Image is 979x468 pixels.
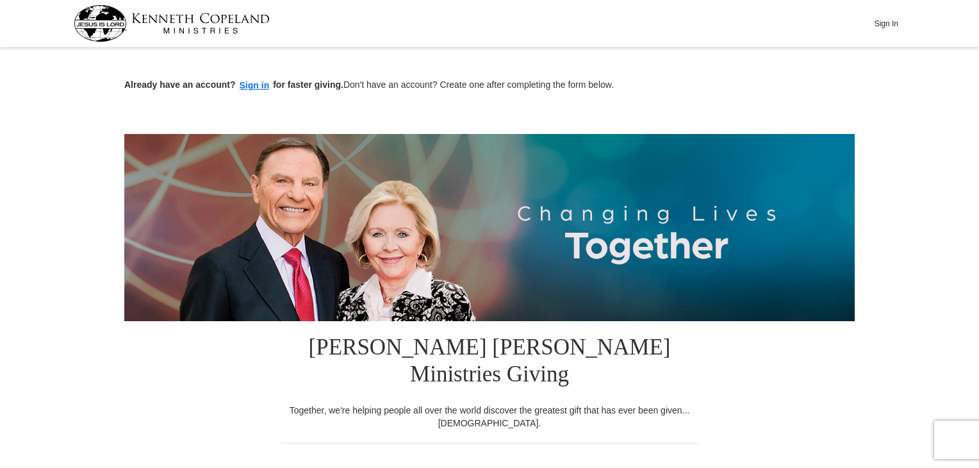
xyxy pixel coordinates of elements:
div: Together, we're helping people all over the world discover the greatest gift that has ever been g... [281,404,698,430]
h1: [PERSON_NAME] [PERSON_NAME] Ministries Giving [281,321,698,404]
button: Sign In [867,13,905,33]
img: kcm-header-logo.svg [74,5,270,42]
button: Sign in [236,78,274,93]
p: Don't have an account? Create one after completing the form below. [124,78,855,93]
strong: Already have an account? for faster giving. [124,79,343,90]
